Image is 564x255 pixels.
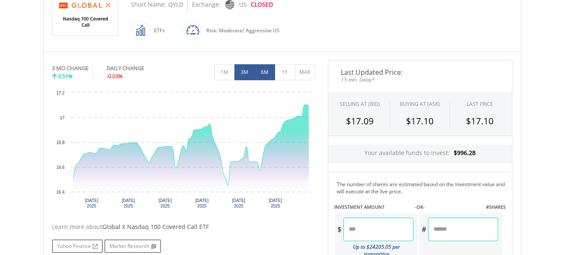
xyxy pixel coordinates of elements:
[454,149,476,157] span: $996.28
[466,115,494,127] span: $17.10
[295,64,315,80] button: MAX
[107,72,123,80] span: -0.03%
[255,64,275,80] button: 6M
[234,64,255,80] button: 3M
[60,116,65,120] text: 17
[419,218,428,241] div: #
[486,204,506,210] label: #SHARES
[52,88,315,214] div: Chart. Highcharts interactive chart.
[415,204,425,210] label: -OR-
[56,140,65,145] text: 16.8
[102,223,209,231] span: Global X Nasdaq 100 Covered Call ETF
[232,198,245,208] text: [DATE] 2025
[467,100,493,108] div: LAST PRICE
[340,100,380,108] div: SELLING AT (BID)
[214,64,235,80] button: 1M
[52,223,315,231] div: Learn more about
[56,190,65,195] text: 16.4
[56,165,65,170] text: 16.6
[104,239,161,253] a: Market Research
[335,76,506,84] span: 15-min. Delay*
[346,115,374,127] span: $17.09
[52,239,103,253] a: Yahoo Finance
[85,198,98,208] text: [DATE] 2025
[150,21,165,41] div: ETFs
[52,64,88,72] div: 3 MO CHANGE
[335,218,343,241] div: $
[202,21,280,41] div: Risk: Moderate/ Aggressive US
[159,198,172,208] text: [DATE] 2025
[335,69,506,76] span: Last Updated Price:
[400,100,440,108] span: BUYING AT (ASK)
[406,115,434,127] span: $17.10
[269,198,282,208] text: [DATE] 2025
[122,198,135,208] text: [DATE] 2025
[337,181,509,195] div: The number of shares are estimated based on the investment value and will execute at the live price.
[328,145,512,163] div: Your available funds to invest:
[107,64,172,72] div: DAILY CHANGE
[52,88,315,214] svg: Interactive chart
[334,204,385,210] label: INVESTMENT AMOUNT
[275,64,295,80] button: 1Y
[195,198,208,208] text: [DATE] 2025
[56,91,65,95] text: 17.2
[58,72,73,80] span: 3.51%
